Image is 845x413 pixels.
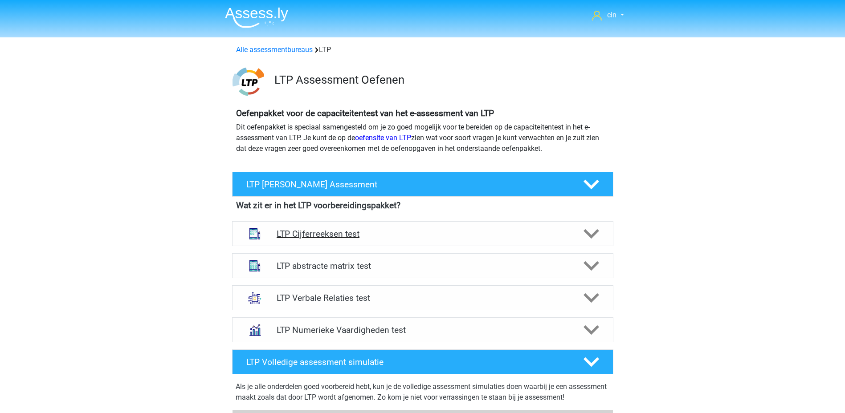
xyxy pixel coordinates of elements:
b: Oefenpakket voor de capaciteitentest van het e-assessment van LTP [236,108,494,118]
a: abstracte matrices LTP abstracte matrix test [229,253,617,278]
a: oefensite van LTP [355,134,411,142]
a: cin [588,10,627,20]
a: LTP Volledige assessment simulatie [229,349,617,374]
img: Assessly [225,7,288,28]
a: analogieen LTP Verbale Relaties test [229,285,617,310]
h4: Wat zit er in het LTP voorbereidingspakket? [236,200,609,211]
div: Als je alle onderdelen goed voorbereid hebt, kun je de volledige assessment simulaties doen waarb... [236,381,610,406]
a: Alle assessmentbureaus [236,45,313,54]
h3: LTP Assessment Oefenen [274,73,606,87]
h4: LTP abstracte matrix test [277,261,568,271]
h4: LTP Numerieke Vaardigheden test [277,325,568,335]
a: cijferreeksen LTP Cijferreeksen test [229,221,617,246]
p: Dit oefenpakket is speciaal samengesteld om je zo goed mogelijk voor te bereiden op de capaciteit... [236,122,609,154]
img: abstracte matrices [243,254,266,277]
img: cijferreeksen [243,222,266,245]
span: cin [607,11,616,19]
h4: LTP [PERSON_NAME] Assessment [246,179,569,190]
h4: LTP Cijferreeksen test [277,229,568,239]
h4: LTP Volledige assessment simulatie [246,357,569,367]
h4: LTP Verbale Relaties test [277,293,568,303]
img: ltp.png [233,66,264,97]
a: numeriek redeneren LTP Numerieke Vaardigheden test [229,317,617,342]
a: LTP [PERSON_NAME] Assessment [229,172,617,197]
img: numeriek redeneren [243,318,266,341]
img: analogieen [243,286,266,309]
div: LTP [233,45,613,55]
